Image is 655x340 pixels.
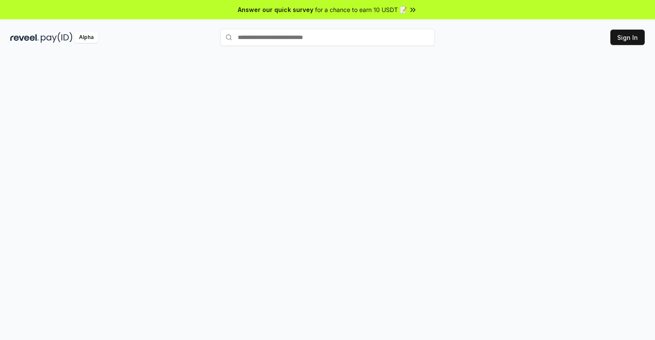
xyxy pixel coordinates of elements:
[41,32,73,43] img: pay_id
[238,5,313,14] span: Answer our quick survey
[315,5,407,14] span: for a chance to earn 10 USDT 📝
[610,30,645,45] button: Sign In
[74,32,98,43] div: Alpha
[10,32,39,43] img: reveel_dark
